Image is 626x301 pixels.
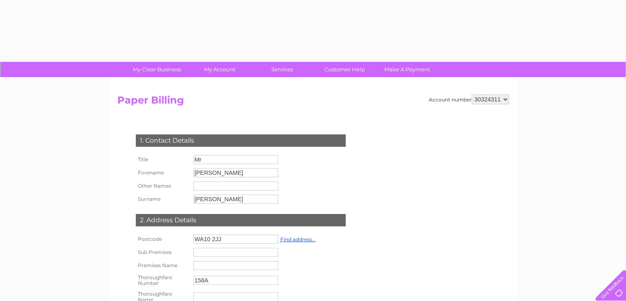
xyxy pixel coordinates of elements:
th: Forename [134,166,191,179]
th: Sub Premises [134,246,191,259]
th: Postcode [134,233,191,246]
div: 2. Address Details [136,214,346,226]
a: My Clear Business [123,62,191,77]
a: Find address... [280,236,316,242]
th: Thoroughfare Number [134,272,191,289]
a: My Account [186,62,254,77]
th: Surname [134,193,191,206]
h2: Paper Billing [117,94,509,110]
th: Premises Name [134,259,191,272]
div: 1. Contact Details [136,134,346,147]
a: Make A Payment [373,62,441,77]
div: Account number [429,94,509,104]
th: Other Names [134,179,191,193]
th: Title [134,153,191,166]
a: Customer Help [311,62,379,77]
a: Services [248,62,316,77]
